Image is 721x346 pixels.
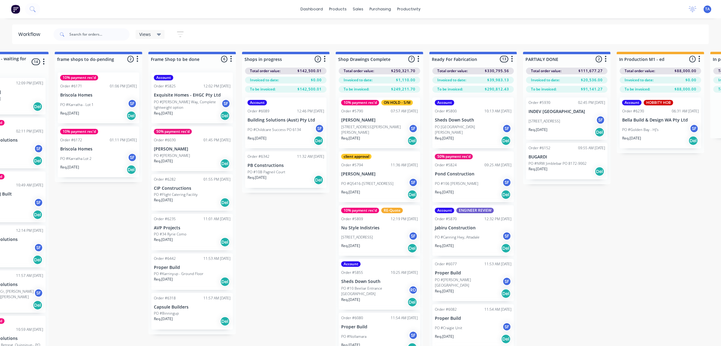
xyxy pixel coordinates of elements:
[16,228,43,233] div: 12:14 PM [DATE]
[435,235,480,240] p: PO #Canning Hwy, Attadale
[456,208,494,213] div: ENGINEER REVIEW
[248,118,324,123] p: Building Solutions (Aust) Pty Ltd
[344,77,373,83] span: Invoiced to date:
[341,286,409,297] p: PO #10 Beeliar Entrance [GEOGRAPHIC_DATA]
[60,156,92,161] p: PO #Karratha Lot 2
[484,162,511,168] div: 09:25 AM [DATE]
[432,205,514,256] div: AccountENGINEER REVIEWOrder #587012:32 PM [DATE]Jabiru ConstructionPO #Canning Hwy, AttadaleSFReq...
[435,181,478,186] p: PO #106 [PERSON_NAME]
[60,83,82,89] div: Order #6171
[139,31,151,37] span: Views
[407,136,417,146] div: Del
[60,164,79,170] p: Req. [DATE]
[127,111,136,121] div: Del
[315,124,324,133] div: SF
[526,143,608,179] div: Order #615209:55 AM [DATE]BUGARDIPO #NRW Jimblebar PO 8172-9002Req.[DATE]Del
[502,124,511,133] div: SF
[435,243,454,249] p: Req. [DATE]
[435,154,473,159] div: 50% payment rec'd
[622,136,641,141] p: Req. [DATE]
[529,166,547,172] p: Req. [DATE]
[435,216,457,222] div: Order #5870
[341,270,363,275] div: Order #5855
[154,295,176,301] div: Order #6318
[381,100,413,105] div: ON HOLD - S/M
[407,190,417,199] div: Del
[154,93,231,98] p: Exquisite Homes - EHGC Pty Ltd
[33,210,43,220] div: Del
[529,109,605,114] p: INDEV [GEOGRAPHIC_DATA]
[341,108,363,114] div: Order #5790
[391,68,415,74] span: $250,321.70
[341,181,393,186] p: PO #Q5416-[STREET_ADDRESS]
[581,77,603,83] span: $20,536.00
[529,118,560,124] p: [STREET_ADDRESS]
[60,75,98,80] div: 10% payment rec'd
[58,126,139,177] div: 10% payment rec'dOrder #617201:11 PM [DATE]Briscola HomesPO #Karratha Lot 2SFReq.[DATE]Del
[391,86,415,92] span: $249,211.70
[154,192,198,197] p: PO #Flight Catering Facility
[220,111,230,121] div: Del
[409,331,418,340] div: SF
[625,86,650,92] span: To be invoiced:
[432,259,514,301] div: Order #607711:53 AM [DATE]Proper BuildPO #[PERSON_NAME][GEOGRAPHIC_DATA]SFReq.[DATE]Del
[297,154,324,159] div: 11:32 AM [DATE]
[341,261,361,267] div: Account
[501,334,511,344] div: Del
[58,72,139,123] div: 10% payment rec'dOrder #617101:06 PM [DATE]Briscola HomesPO #Karratha - Lot 1SFReq.[DATE]Del
[501,190,511,199] div: Del
[437,77,466,83] span: Invoiced to date:
[344,68,374,74] span: Total order value:
[344,86,369,92] span: To be invoiced:
[391,315,418,321] div: 11:54 AM [DATE]
[248,100,267,105] div: Account
[341,324,418,330] p: Proper Build
[203,256,231,261] div: 11:53 AM [DATE]
[341,315,363,321] div: Order #6080
[409,124,418,133] div: SF
[435,108,457,114] div: Order #5800
[409,178,418,187] div: SF
[341,189,360,195] p: Req. [DATE]
[435,307,457,312] div: Order #6082
[154,197,173,203] p: Req. [DATE]
[60,111,79,116] p: Req. [DATE]
[220,198,230,207] div: Del
[341,171,418,177] p: [PERSON_NAME]
[248,127,301,132] p: PO #Childcare Success PO 6134
[622,100,642,105] div: Account
[250,68,280,74] span: Total order value:
[221,99,231,108] div: SF
[69,28,130,41] input: Search for orders...
[250,86,276,92] span: To be invoiced:
[341,216,363,222] div: Order #5809
[625,68,655,74] span: Total order value:
[531,86,556,92] span: To be invoiced:
[339,151,420,202] div: client approvalOrder #579411:36 AM [DATE][PERSON_NAME]PO #Q5416-[STREET_ADDRESS]SFReq.[DATE]Del
[341,208,379,213] div: 10% payment rec'd
[151,253,233,290] div: Order #644211:53 AM [DATE]Proper BuildPO #Karrinyup - Ground FloorReq.[DATE]Del
[435,189,454,195] p: Req. [DATE]
[502,231,511,241] div: SF
[220,277,230,287] div: Del
[248,136,266,141] p: Req. [DATE]
[297,108,324,114] div: 12:46 PM [DATE]
[381,208,403,213] div: RE-Quote
[128,153,137,162] div: SF
[501,289,511,298] div: Del
[297,5,326,14] a: dashboard
[314,175,324,185] div: Del
[248,154,269,159] div: Order #6342
[644,100,673,105] div: HOBBITY HOB
[578,100,605,105] div: 02:45 PM [DATE]
[341,334,366,339] p: PO #Nollamara
[248,175,266,180] p: Req. [DATE]
[18,31,43,38] div: Workflow
[435,171,511,177] p: Pond Construction
[127,165,136,175] div: Del
[578,145,605,151] div: 09:55 AM [DATE]
[501,243,511,253] div: Del
[297,68,322,74] span: $142,500.01
[595,127,605,137] div: Del
[220,237,230,247] div: Del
